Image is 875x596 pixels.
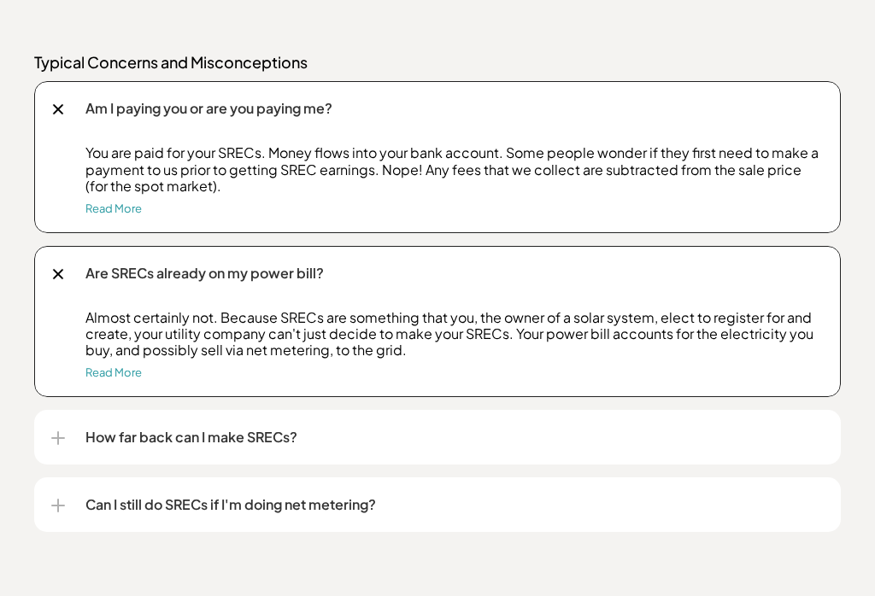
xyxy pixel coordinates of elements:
p: Can I still do SRECs if I'm doing net metering? [85,495,824,516]
p: How far back can I make SRECs? [85,428,824,448]
p: You are paid for your SRECs. Money flows into your bank account. Some people wonder if they first... [85,145,824,195]
p: Almost certainly not. Because SRECs are something that you, the owner of a solar system, elect to... [85,310,824,359]
p: Am I paying you or are you paying me? [85,99,824,120]
p: Typical Concerns and Misconceptions [34,53,841,73]
a: Read More [85,366,142,380]
p: Are SRECs already on my power bill? [85,264,824,284]
a: Read More [85,202,142,216]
